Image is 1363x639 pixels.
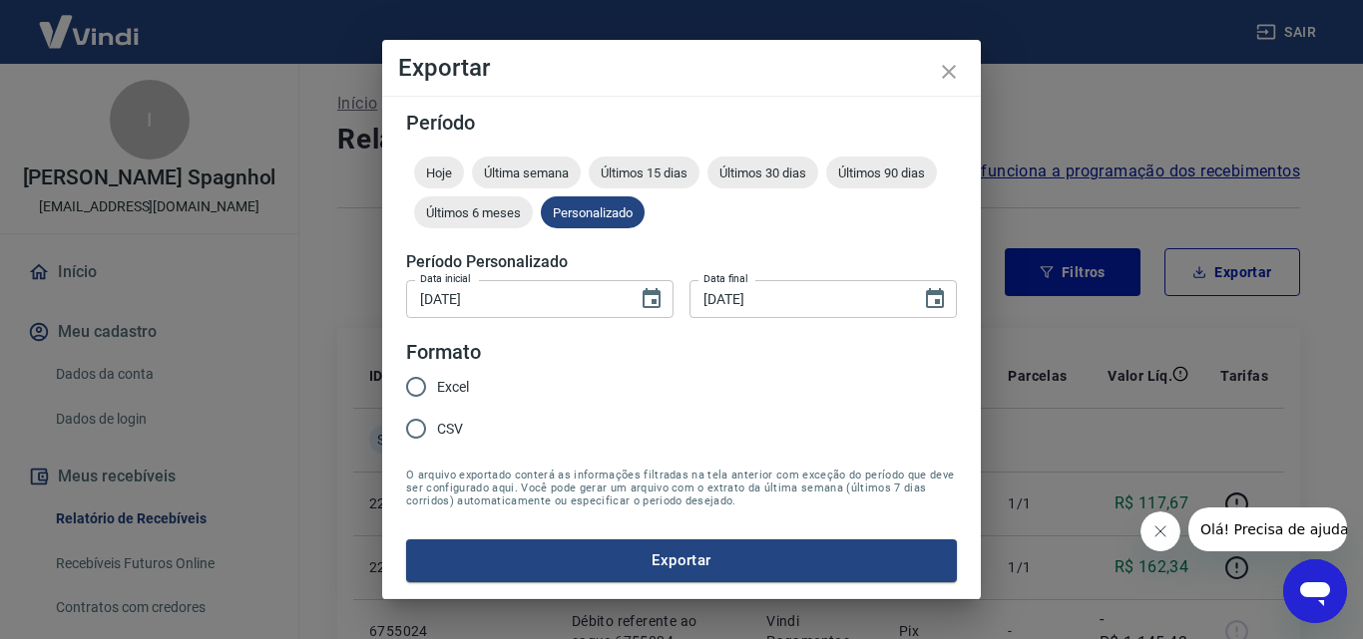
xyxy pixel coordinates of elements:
[541,205,645,220] span: Personalizado
[406,252,957,272] h5: Período Personalizado
[703,271,748,286] label: Data final
[632,279,672,319] button: Choose date, selected date is 14 de ago de 2025
[589,165,699,180] span: Últimos 15 dias
[398,56,965,80] h4: Exportar
[406,113,957,133] h5: Período
[707,157,818,188] div: Últimos 30 dias
[414,196,533,228] div: Últimos 6 meses
[1188,507,1347,551] iframe: Mensagem da empresa
[915,279,955,319] button: Choose date, selected date is 15 de ago de 2025
[406,539,957,581] button: Exportar
[406,338,481,367] legend: Formato
[414,165,464,180] span: Hoje
[12,14,168,30] span: Olá! Precisa de ajuda?
[826,165,937,180] span: Últimos 90 dias
[541,196,645,228] div: Personalizado
[707,165,818,180] span: Últimos 30 dias
[472,165,581,180] span: Última semana
[437,419,463,440] span: CSV
[437,377,469,398] span: Excel
[472,157,581,188] div: Última semana
[414,205,533,220] span: Últimos 6 meses
[1140,511,1180,551] iframe: Fechar mensagem
[414,157,464,188] div: Hoje
[406,280,624,317] input: DD/MM/YYYY
[826,157,937,188] div: Últimos 90 dias
[420,271,471,286] label: Data inicial
[1283,559,1347,623] iframe: Botão para abrir a janela de mensagens
[589,157,699,188] div: Últimos 15 dias
[406,469,957,507] span: O arquivo exportado conterá as informações filtradas na tela anterior com exceção do período que ...
[925,48,973,96] button: close
[689,280,907,317] input: DD/MM/YYYY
